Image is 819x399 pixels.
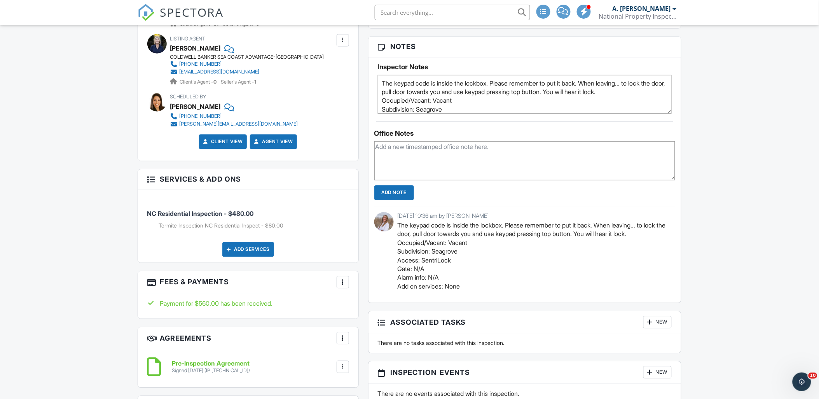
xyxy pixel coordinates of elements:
[375,5,530,20] input: Search everything...
[214,79,217,85] strong: 0
[222,242,274,257] div: Add Services
[147,299,349,308] div: Payment for $560.00 has been received.
[613,5,671,12] div: A. [PERSON_NAME]
[170,68,318,76] a: [EMAIL_ADDRESS][DOMAIN_NAME]
[643,316,672,329] div: New
[202,138,243,146] a: Client View
[160,4,224,20] span: SPECTORA
[398,213,438,219] span: [DATE] 10:36 am
[172,360,250,367] h6: Pre-Inspection Agreement
[138,170,358,190] h3: Services & Add ons
[374,185,414,200] input: Add Note
[138,327,358,350] h3: Agreements
[180,114,222,120] div: [PHONE_NUMBER]
[147,210,254,218] span: NC Residential Inspection - $480.00
[172,368,250,374] div: Signed [DATE] (IP [TECHNICAL_ID])
[374,212,394,232] img: charlotte_c.jpg
[253,138,293,146] a: Agent View
[439,213,445,219] span: by
[793,373,811,391] iframe: Intercom live chat
[170,101,221,113] div: [PERSON_NAME]
[391,367,437,378] span: Inspection
[172,360,250,374] a: Pre-Inspection Agreement Signed [DATE] (IP [TECHNICAL_ID])
[373,339,677,347] div: There are no tasks associated with this inspection.
[255,79,257,85] strong: 1
[180,121,298,128] div: [PERSON_NAME][EMAIL_ADDRESS][DOMAIN_NAME]
[159,222,349,230] li: Add on: Termite Inspection NC Residential Inspect
[440,367,470,378] span: Events
[138,271,358,294] h3: Fees & Payments
[447,213,489,219] span: [PERSON_NAME]
[180,69,260,75] div: [EMAIL_ADDRESS][DOMAIN_NAME]
[378,75,672,114] textarea: The keypad code is inside the lockbox. Please remember to put it back. When leaving... to lock th...
[391,317,466,328] span: Associated Tasks
[180,61,222,68] div: [PHONE_NUMBER]
[138,4,155,21] img: The Best Home Inspection Software - Spectora
[378,63,672,71] h5: Inspector Notes
[374,130,676,138] div: Office Notes
[170,54,324,61] div: COLDWELL BANKER SEA COAST ADVANTAGE-[GEOGRAPHIC_DATA]
[398,221,670,291] p: The keypad code is inside the lockbox. Please remember to put it back. When leaving... to lock th...
[378,390,672,398] p: There are no events associated with this inspection.
[170,36,206,42] span: Listing Agent
[170,61,318,68] a: [PHONE_NUMBER]
[599,12,677,20] div: National Property Inspections
[643,366,672,379] div: New
[180,79,218,85] span: Client's Agent -
[170,113,298,121] a: [PHONE_NUMBER]
[170,43,221,54] div: [PERSON_NAME]
[138,10,224,27] a: SPECTORA
[170,121,298,128] a: [PERSON_NAME][EMAIL_ADDRESS][DOMAIN_NAME]
[221,79,257,85] span: Seller's Agent -
[809,373,817,379] span: 10
[368,37,681,57] h3: Notes
[147,196,349,236] li: Service: NC Residential Inspection
[170,94,206,100] span: Scheduled By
